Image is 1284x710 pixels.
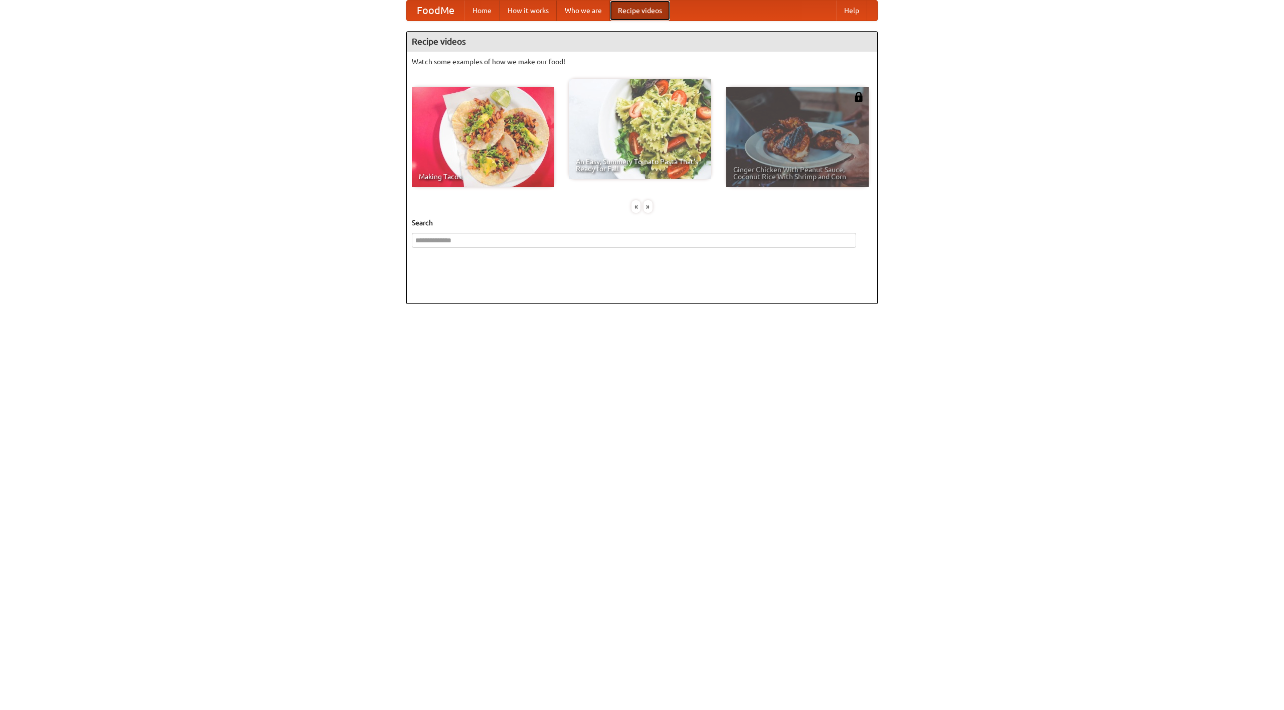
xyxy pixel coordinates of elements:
span: Making Tacos [419,173,547,180]
h5: Search [412,218,872,228]
img: 483408.png [854,92,864,102]
p: Watch some examples of how we make our food! [412,57,872,67]
a: An Easy, Summery Tomato Pasta That's Ready for Fall [569,79,711,179]
span: An Easy, Summery Tomato Pasta That's Ready for Fall [576,158,704,172]
a: FoodMe [407,1,464,21]
a: Help [836,1,867,21]
div: « [631,200,640,213]
div: » [644,200,653,213]
a: Home [464,1,500,21]
h4: Recipe videos [407,32,877,52]
a: Recipe videos [610,1,670,21]
a: How it works [500,1,557,21]
a: Making Tacos [412,87,554,187]
a: Who we are [557,1,610,21]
